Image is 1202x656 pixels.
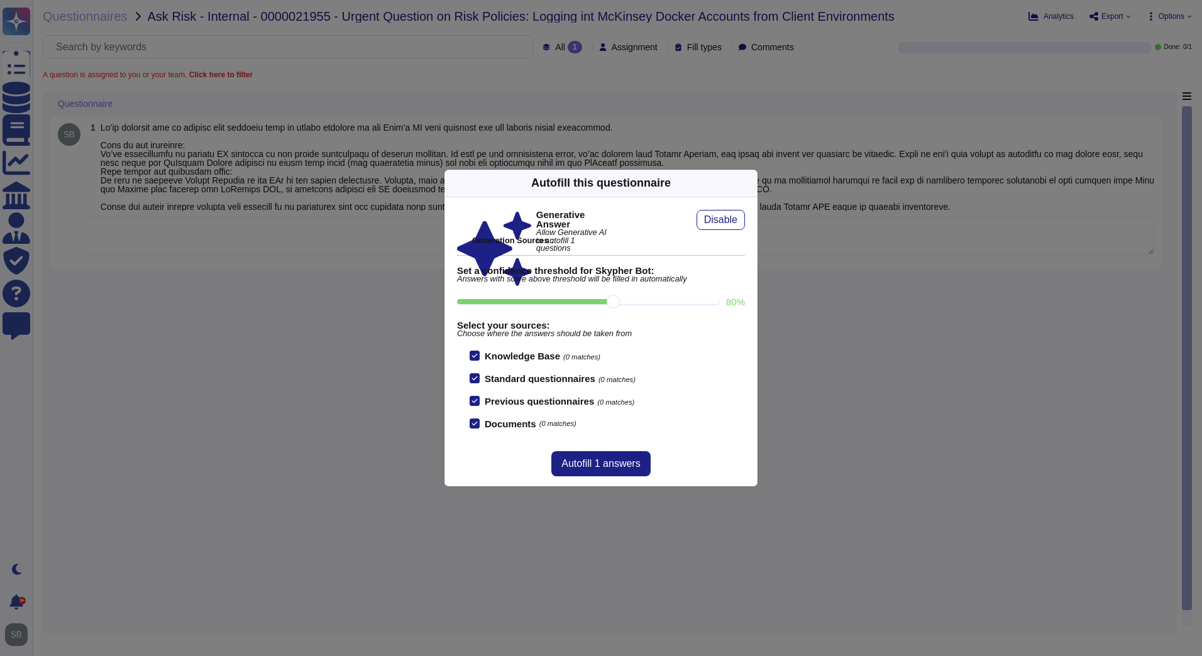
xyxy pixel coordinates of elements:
b: Knowledge Base [485,351,560,361]
b: Generation Sources : [472,236,553,245]
label: 80 % [726,297,745,307]
span: Choose where the answers should be taken from [457,330,745,338]
span: (0 matches) [598,376,636,383]
span: Disable [704,215,737,225]
span: Allow Generative AI to autofill 1 questions [536,229,610,253]
span: (0 matches) [563,353,600,361]
b: Generative Answer [536,210,610,229]
b: Set a confidence threshold for Skypher Bot: [457,266,745,275]
span: Answers with score above threshold will be filled in automatically [457,275,745,283]
b: Previous questionnaires [485,396,594,407]
span: (0 matches) [597,398,634,406]
span: (0 matches) [539,420,576,427]
button: Disable [697,210,745,230]
b: Standard questionnaires [485,373,595,384]
span: Autofill 1 answers [561,459,640,469]
button: Autofill 1 answers [551,451,650,476]
b: Documents [485,419,536,429]
div: Autofill this questionnaire [531,175,671,192]
b: Select your sources: [457,320,745,330]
